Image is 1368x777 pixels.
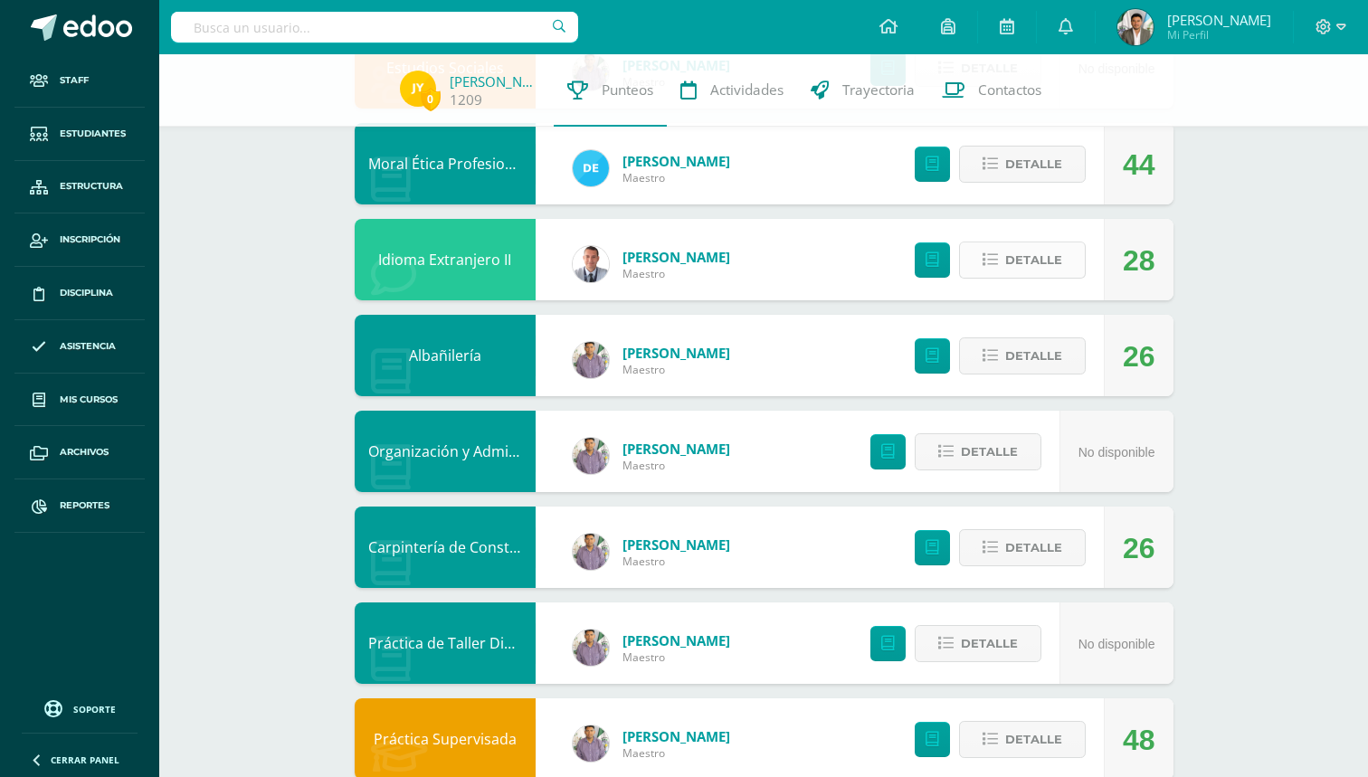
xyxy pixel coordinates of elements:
[1167,11,1271,29] span: [PERSON_NAME]
[14,374,145,427] a: Mis cursos
[355,123,536,204] div: Moral Ética Profesional y Relaciones Humanas
[710,81,784,99] span: Actividades
[1167,27,1271,43] span: Mi Perfil
[60,179,123,194] span: Estructura
[60,232,120,247] span: Inscripción
[573,150,609,186] img: 222a4e5bac1f5ee78e88d7ee521007ac.png
[51,753,119,766] span: Cerrar panel
[73,703,116,715] span: Soporte
[1117,9,1154,45] img: 341803f27e08dd26eb2f05462dd2ab6d.png
[22,696,138,720] a: Soporte
[14,108,145,161] a: Estudiantes
[959,242,1086,279] button: Detalle
[622,458,730,473] span: Maestro
[573,534,609,570] img: b08e72ae1415402f2c8bd1f3d2cdaa84.png
[171,12,578,43] input: Busca un usuario...
[450,90,482,109] a: 1209
[959,146,1086,183] button: Detalle
[978,81,1041,99] span: Contactos
[622,535,730,554] a: [PERSON_NAME]
[14,479,145,533] a: Reportes
[400,71,436,107] img: ff3570621754efc49bf6301f6e897b97.png
[959,529,1086,566] button: Detalle
[1005,723,1062,756] span: Detalle
[450,72,540,90] a: [PERSON_NAME]
[374,729,517,749] a: Práctica Supervisada
[421,88,441,110] span: 0
[355,602,536,684] div: Práctica de Taller Dibujo y Diseño II
[602,81,653,99] span: Punteos
[667,54,797,127] a: Actividades
[14,161,145,214] a: Estructura
[959,721,1086,758] button: Detalle
[573,725,609,762] img: b08e72ae1415402f2c8bd1f3d2cdaa84.png
[355,507,536,588] div: Carpintería de Construcción
[1005,531,1062,564] span: Detalle
[961,435,1018,469] span: Detalle
[797,54,928,127] a: Trayectoria
[378,250,511,270] a: Idioma Extranjero II
[60,127,126,141] span: Estudiantes
[60,498,109,513] span: Reportes
[60,445,109,460] span: Archivos
[622,152,730,170] a: [PERSON_NAME]
[622,727,730,745] a: [PERSON_NAME]
[554,54,667,127] a: Punteos
[622,554,730,569] span: Maestro
[1123,220,1155,301] div: 28
[573,438,609,474] img: b08e72ae1415402f2c8bd1f3d2cdaa84.png
[14,54,145,108] a: Staff
[409,346,481,365] a: Albañilería
[928,54,1055,127] a: Contactos
[915,433,1041,470] button: Detalle
[60,286,113,300] span: Disciplina
[1123,124,1155,205] div: 44
[622,362,730,377] span: Maestro
[959,337,1086,374] button: Detalle
[573,630,609,666] img: b08e72ae1415402f2c8bd1f3d2cdaa84.png
[14,267,145,320] a: Disciplina
[355,315,536,396] div: Albañilería
[1123,316,1155,397] div: 26
[1005,243,1062,277] span: Detalle
[1005,147,1062,181] span: Detalle
[622,440,730,458] a: [PERSON_NAME]
[915,625,1041,662] button: Detalle
[622,745,730,761] span: Maestro
[368,537,561,557] a: Carpintería de Construcción
[14,320,145,374] a: Asistencia
[1123,507,1155,589] div: 26
[355,219,536,300] div: Idioma Extranjero II
[1005,339,1062,373] span: Detalle
[622,344,730,362] a: [PERSON_NAME]
[1078,445,1155,460] span: No disponible
[368,441,640,461] a: Organización y Administración de Taller
[1078,637,1155,651] span: No disponible
[60,73,89,88] span: Staff
[368,154,683,174] a: Moral Ética Profesional y Relaciones Humanas
[14,426,145,479] a: Archivos
[14,213,145,267] a: Inscripción
[622,248,730,266] a: [PERSON_NAME]
[368,633,608,653] a: Práctica de Taller Dibujo y Diseño II
[622,631,730,649] a: [PERSON_NAME]
[842,81,915,99] span: Trayectoria
[961,627,1018,660] span: Detalle
[573,246,609,282] img: 15665d9db7c334c2905e1587f3c0848d.png
[622,266,730,281] span: Maestro
[355,411,536,492] div: Organización y Administración de Taller
[622,649,730,665] span: Maestro
[573,342,609,378] img: b08e72ae1415402f2c8bd1f3d2cdaa84.png
[60,393,118,407] span: Mis cursos
[60,339,116,354] span: Asistencia
[622,170,730,185] span: Maestro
